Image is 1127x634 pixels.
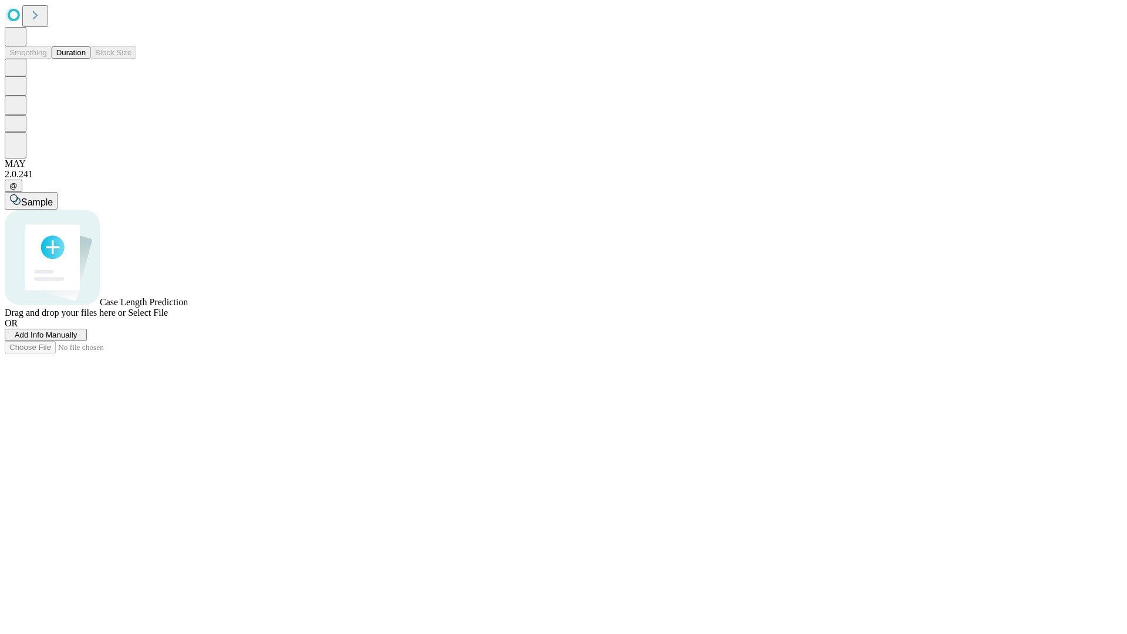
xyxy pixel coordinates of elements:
[15,331,77,339] span: Add Info Manually
[52,46,90,59] button: Duration
[128,308,168,318] span: Select File
[5,158,1122,169] div: MAY
[21,197,53,207] span: Sample
[5,180,22,192] button: @
[5,192,58,210] button: Sample
[5,169,1122,180] div: 2.0.241
[5,318,18,328] span: OR
[5,329,87,341] button: Add Info Manually
[9,181,18,190] span: @
[5,308,126,318] span: Drag and drop your files here or
[90,46,136,59] button: Block Size
[100,297,188,307] span: Case Length Prediction
[5,46,52,59] button: Smoothing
